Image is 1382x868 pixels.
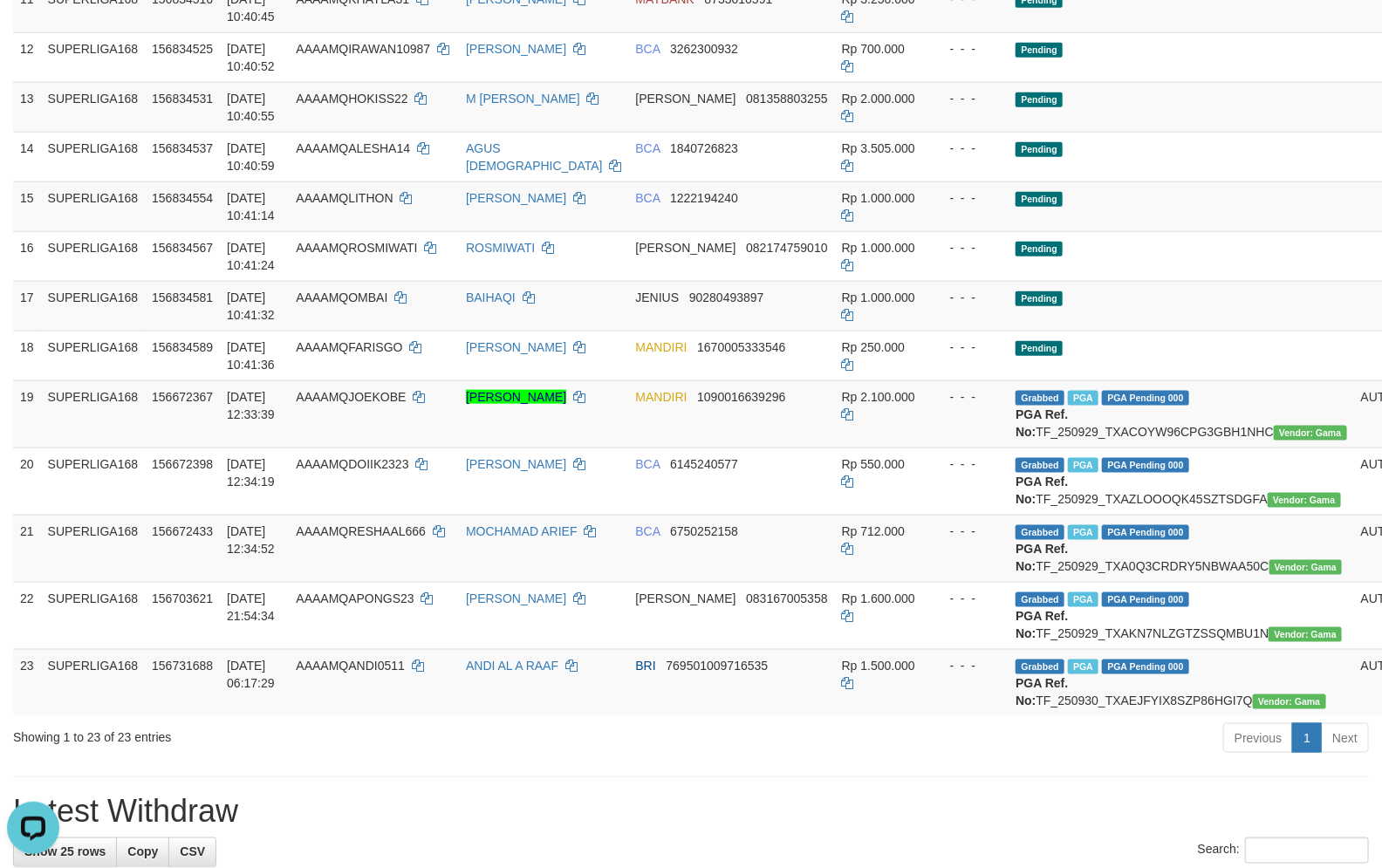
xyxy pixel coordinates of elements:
[296,241,417,255] span: AAAAMQROSMIWATI
[635,340,687,354] span: MANDIRI
[667,659,769,673] span: Copy 769501009716535 to clipboard
[1269,627,1342,642] span: Vendor URL: https://trx31.1velocity.biz
[635,524,660,538] span: BCA
[466,524,578,538] a: MOCHAMAD ARIEF
[296,390,406,404] span: AAAAMQJOEKOBE
[7,7,59,59] button: Open LiveChat chat widget
[296,42,430,56] span: AAAAMQIRAWAN10987
[670,524,738,538] span: Copy 6750252158 to clipboard
[842,591,915,605] span: Rp 1.600.000
[41,649,146,716] td: SUPERLIGA168
[635,591,735,605] span: [PERSON_NAME]
[635,191,660,205] span: BCA
[41,132,146,181] td: SUPERLIGA168
[152,191,213,205] span: 156834554
[1016,458,1064,473] span: Grabbed
[1068,660,1098,674] span: Marked by aafromsomean
[41,32,146,82] td: SUPERLIGA168
[1102,592,1189,607] span: PGA Pending
[227,42,275,73] span: [DATE] 10:40:52
[670,141,738,155] span: Copy 1840726823 to clipboard
[936,590,1002,607] div: - - -
[466,290,516,304] a: BAIHAQI
[13,380,41,448] td: 19
[41,331,146,380] td: SUPERLIGA168
[1009,380,1353,448] td: TF_250929_TXACOYW96CPG3GBH1NHC
[1321,723,1369,753] a: Next
[670,457,738,471] span: Copy 6145240577 to clipboard
[1009,515,1353,582] td: TF_250929_TXA0Q3CRDRY5NBWAA50C
[842,290,915,304] span: Rp 1.000.000
[466,141,603,173] a: AGUS [DEMOGRAPHIC_DATA]
[936,189,1002,207] div: - - -
[842,141,915,155] span: Rp 3.505.000
[296,92,407,106] span: AAAAMQHOKISS22
[13,331,41,380] td: 18
[842,340,905,354] span: Rp 250.000
[1068,592,1098,607] span: Marked by aafchhiseyha
[1068,391,1098,406] span: Marked by aafsengchandara
[13,448,41,515] td: 20
[842,42,905,56] span: Rp 700.000
[697,340,785,354] span: Copy 1670005333546 to clipboard
[227,141,275,173] span: [DATE] 10:40:59
[1268,493,1341,508] span: Vendor URL: https://trx31.1velocity.biz
[13,82,41,132] td: 13
[635,241,735,255] span: [PERSON_NAME]
[296,191,393,205] span: AAAAMQLITHON
[1009,582,1353,649] td: TF_250929_TXAKN7NLZGTZSSQMBU1N
[1223,723,1293,753] a: Previous
[842,524,905,538] span: Rp 712.000
[1016,660,1064,674] span: Grabbed
[296,524,426,538] span: AAAAMQRESHAAL666
[13,515,41,582] td: 21
[296,340,402,354] span: AAAAMQFARISGO
[152,241,213,255] span: 156834567
[152,591,213,605] span: 156703621
[635,290,679,304] span: JENIUS
[842,659,915,673] span: Rp 1.500.000
[936,239,1002,256] div: - - -
[1016,341,1063,356] span: Pending
[635,141,660,155] span: BCA
[842,241,915,255] span: Rp 1.000.000
[1068,458,1098,473] span: Marked by aafsoycanthlai
[635,92,735,106] span: [PERSON_NAME]
[1016,676,1068,707] b: PGA Ref. No:
[227,290,275,322] span: [DATE] 10:41:32
[842,390,915,404] span: Rp 2.100.000
[936,289,1002,306] div: - - -
[936,388,1002,406] div: - - -
[116,837,169,867] a: Copy
[13,582,41,649] td: 22
[1102,525,1189,540] span: PGA Pending
[13,32,41,82] td: 12
[13,649,41,716] td: 23
[227,591,275,623] span: [DATE] 21:54:34
[746,591,827,605] span: Copy 083167005358 to clipboard
[13,181,41,231] td: 15
[227,340,275,372] span: [DATE] 10:41:36
[670,191,738,205] span: Copy 1222194240 to clipboard
[936,523,1002,540] div: - - -
[296,457,408,471] span: AAAAMQDOIIK2323
[1253,694,1326,709] span: Vendor URL: https://trx31.1velocity.biz
[1016,407,1068,439] b: PGA Ref. No:
[1016,542,1068,573] b: PGA Ref. No:
[635,457,660,471] span: BCA
[1292,723,1322,753] a: 1
[296,290,387,304] span: AAAAMQOMBAI
[152,390,213,404] span: 156672367
[635,390,687,404] span: MANDIRI
[1009,649,1353,716] td: TF_250930_TXAEJFYIX8SZP86HGI7Q
[41,380,146,448] td: SUPERLIGA168
[635,659,655,673] span: BRI
[635,42,660,56] span: BCA
[41,281,146,331] td: SUPERLIGA168
[466,92,580,106] a: M [PERSON_NAME]
[152,141,213,155] span: 156834537
[152,659,213,673] span: 156731688
[152,290,213,304] span: 156834581
[227,241,275,272] span: [DATE] 10:41:24
[1102,458,1189,473] span: PGA Pending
